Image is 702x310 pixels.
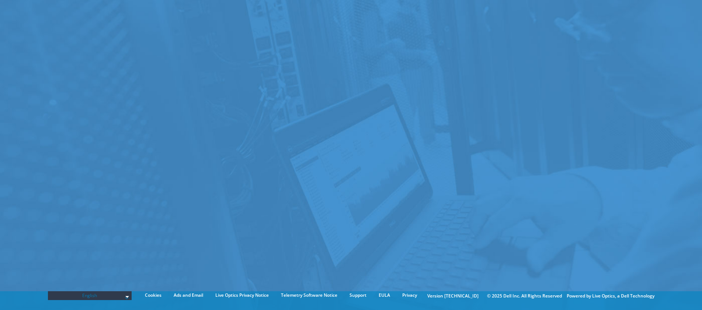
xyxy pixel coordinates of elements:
[275,291,343,299] a: Telemetry Software Notice
[397,291,423,299] a: Privacy
[373,291,396,299] a: EULA
[424,292,482,300] li: Version [TECHNICAL_ID]
[567,292,654,300] li: Powered by Live Optics, a Dell Technology
[344,291,372,299] a: Support
[139,291,167,299] a: Cookies
[52,291,128,300] span: English
[483,292,566,300] li: © 2025 Dell Inc. All Rights Reserved
[210,291,274,299] a: Live Optics Privacy Notice
[168,291,209,299] a: Ads and Email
